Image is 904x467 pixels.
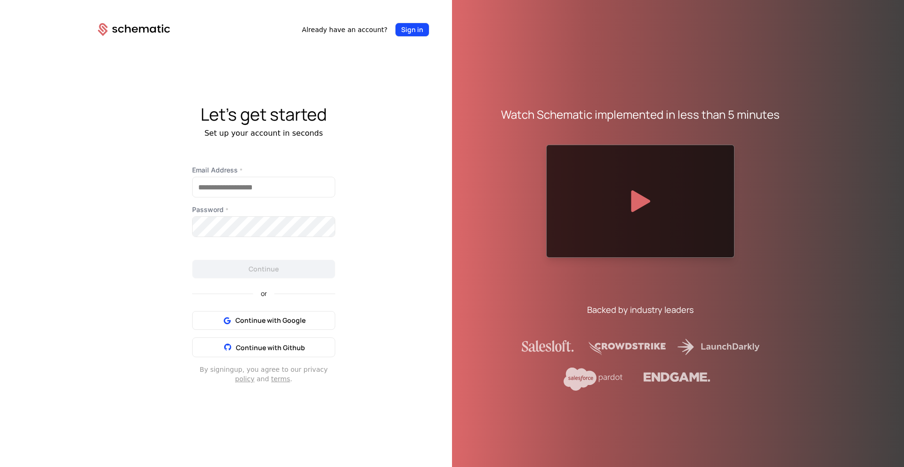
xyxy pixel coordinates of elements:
[192,365,335,384] div: By signing up , you agree to our privacy and .
[501,107,780,122] div: Watch Schematic implemented in less than 5 minutes
[192,311,335,330] button: Continue with Google
[587,303,694,316] div: Backed by industry leaders
[192,165,335,175] label: Email Address
[271,375,291,383] a: terms
[192,205,335,214] label: Password
[75,105,452,124] div: Let's get started
[235,375,254,383] a: policy
[235,316,306,325] span: Continue with Google
[75,128,452,139] div: Set up your account in seconds
[192,260,335,279] button: Continue
[192,337,335,357] button: Continue with Github
[236,343,305,352] span: Continue with Github
[253,290,274,297] span: or
[395,23,429,37] button: Sign in
[302,25,387,34] span: Already have an account?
